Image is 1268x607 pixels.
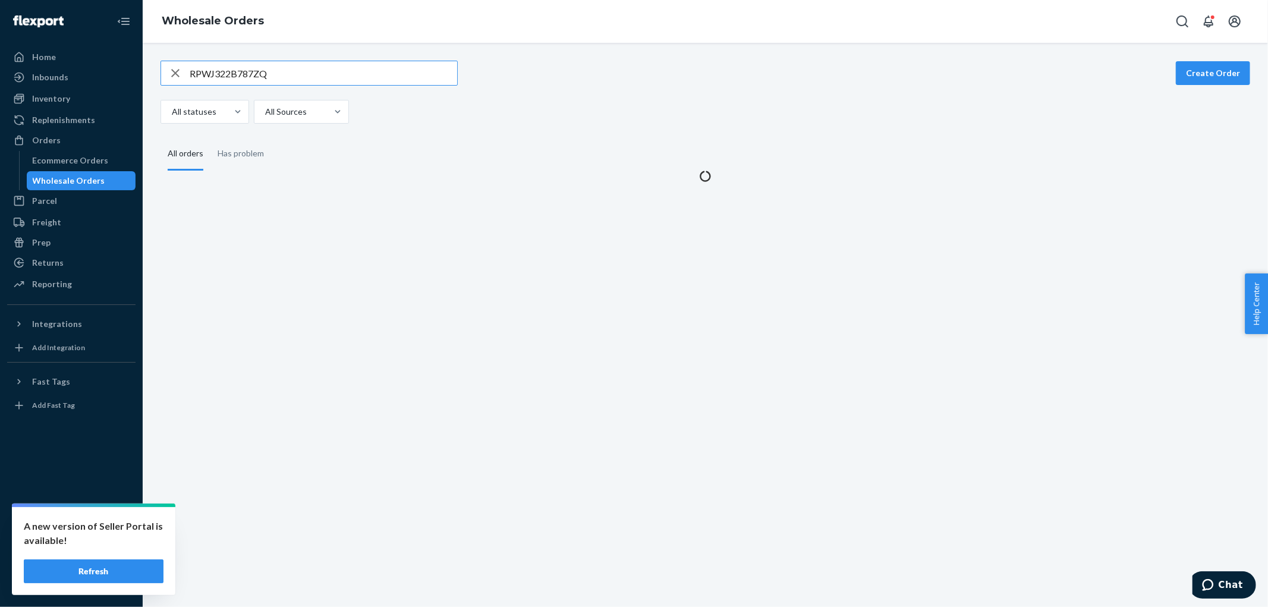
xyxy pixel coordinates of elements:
[24,559,163,583] button: Refresh
[32,318,82,330] div: Integrations
[32,71,68,83] div: Inbounds
[218,138,264,169] div: Has problem
[162,14,264,27] a: Wholesale Orders
[32,195,57,207] div: Parcel
[1223,10,1247,33] button: Open account menu
[7,131,136,150] a: Orders
[32,278,72,290] div: Reporting
[152,4,273,39] ol: breadcrumbs
[7,275,136,294] a: Reporting
[32,342,85,353] div: Add Integration
[32,134,61,146] div: Orders
[32,93,70,105] div: Inventory
[1245,273,1268,334] button: Help Center
[171,106,172,118] input: All statuses
[1197,10,1220,33] button: Open notifications
[32,114,95,126] div: Replenishments
[32,237,51,249] div: Prep
[1171,10,1194,33] button: Open Search Box
[1176,61,1250,85] button: Create Order
[13,15,64,27] img: Flexport logo
[7,314,136,334] button: Integrations
[7,233,136,252] a: Prep
[7,68,136,87] a: Inbounds
[7,111,136,130] a: Replenishments
[7,191,136,210] a: Parcel
[7,553,136,573] a: Help Center
[7,213,136,232] a: Freight
[1193,571,1256,601] iframe: Opens a widget where you can chat to one of our agents
[33,155,109,166] div: Ecommerce Orders
[27,151,136,170] a: Ecommerce Orders
[7,372,136,391] button: Fast Tags
[7,48,136,67] a: Home
[32,51,56,63] div: Home
[7,253,136,272] a: Returns
[7,574,136,593] button: Give Feedback
[24,519,163,548] p: A new version of Seller Portal is available!
[7,89,136,108] a: Inventory
[264,106,265,118] input: All Sources
[7,533,136,552] button: Talk to Support
[33,175,105,187] div: Wholesale Orders
[27,171,136,190] a: Wholesale Orders
[112,10,136,33] button: Close Navigation
[32,216,61,228] div: Freight
[32,376,70,388] div: Fast Tags
[7,513,136,532] a: Settings
[32,400,75,410] div: Add Fast Tag
[32,257,64,269] div: Returns
[7,396,136,415] a: Add Fast Tag
[168,138,203,171] div: All orders
[190,61,457,85] input: Search orders
[7,338,136,357] a: Add Integration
